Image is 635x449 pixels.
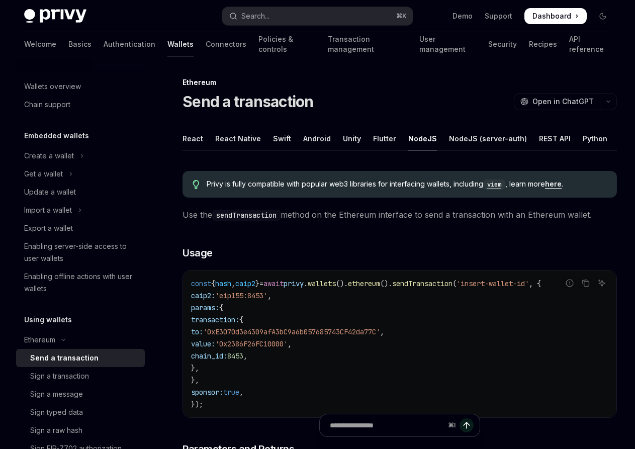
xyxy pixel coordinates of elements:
[24,150,74,162] div: Create a wallet
[227,351,243,361] span: 8453
[539,127,571,150] div: REST API
[545,179,562,189] a: here
[524,8,587,24] a: Dashboard
[483,179,505,188] a: viem
[16,385,145,403] a: Sign a message
[336,279,348,288] span: ().
[30,370,89,382] div: Sign a transaction
[68,32,92,56] a: Basics
[396,12,407,20] span: ⌘ K
[191,400,203,409] span: });
[595,8,611,24] button: Toggle dark mode
[16,201,145,219] button: Toggle Import a wallet section
[104,32,155,56] a: Authentication
[514,93,600,110] button: Open in ChatGPT
[583,127,607,150] div: Python
[16,237,145,267] a: Enabling server-side access to user wallets
[24,168,63,180] div: Get a wallet
[16,421,145,439] a: Sign a raw hash
[239,388,243,397] span: ,
[259,279,263,288] span: =
[191,291,215,300] span: caip2:
[408,127,437,150] div: NodeJS
[267,291,271,300] span: ,
[330,414,444,436] input: Ask a question...
[595,277,608,290] button: Ask AI
[284,279,304,288] span: privy
[16,77,145,96] a: Wallets overview
[24,222,73,234] div: Export a wallet
[16,183,145,201] a: Update a wallet
[485,11,512,21] a: Support
[215,339,288,348] span: '0x2386F26FC10000'
[532,11,571,21] span: Dashboard
[16,96,145,114] a: Chain support
[235,279,255,288] span: caip2
[16,331,145,349] button: Toggle Ethereum section
[563,277,576,290] button: Report incorrect code
[16,165,145,183] button: Toggle Get a wallet section
[457,279,529,288] span: 'insert-wallet-id'
[207,179,607,190] span: Privy is fully compatible with popular web3 libraries for interfacing wallets, including , learn ...
[24,32,56,56] a: Welcome
[191,339,215,348] span: value:
[191,315,239,324] span: transaction:
[255,279,259,288] span: }
[222,7,412,25] button: Open search
[16,147,145,165] button: Toggle Create a wallet section
[191,376,199,385] span: },
[308,279,336,288] span: wallets
[183,208,617,222] span: Use the method on the Ethereum interface to send a transaction with an Ethereum wallet.
[206,32,246,56] a: Connectors
[488,32,517,56] a: Security
[483,179,505,190] code: viem
[212,210,281,221] code: sendTransaction
[191,327,203,336] span: to:
[16,403,145,421] a: Sign typed data
[24,334,55,346] div: Ethereum
[16,349,145,367] a: Send a transaction
[191,303,219,312] span: params:
[215,127,261,150] div: React Native
[449,127,527,150] div: NodeJS (server-auth)
[569,32,611,56] a: API reference
[24,314,72,326] h5: Using wallets
[16,219,145,237] a: Export a wallet
[215,291,267,300] span: 'eip155:8453'
[243,351,247,361] span: ,
[579,277,592,290] button: Copy the contents from the code block
[183,93,314,111] h1: Send a transaction
[529,279,541,288] span: , {
[532,97,594,107] span: Open in ChatGPT
[24,130,89,142] h5: Embedded wallets
[392,279,452,288] span: sendTransaction
[452,11,473,21] a: Demo
[380,327,384,336] span: ,
[452,279,457,288] span: (
[304,279,308,288] span: .
[191,364,199,373] span: },
[219,303,223,312] span: {
[24,186,76,198] div: Update a wallet
[30,406,83,418] div: Sign typed data
[24,80,81,93] div: Wallets overview
[30,352,99,364] div: Send a transaction
[288,339,292,348] span: ,
[191,351,227,361] span: chain_id:
[211,279,215,288] span: {
[16,367,145,385] a: Sign a transaction
[183,77,617,87] div: Ethereum
[263,279,284,288] span: await
[215,279,231,288] span: hash
[30,424,82,436] div: Sign a raw hash
[30,388,83,400] div: Sign a message
[380,279,392,288] span: ().
[529,32,557,56] a: Recipes
[348,279,380,288] span: ethereum
[343,127,361,150] div: Unity
[24,99,70,111] div: Chain support
[273,127,291,150] div: Swift
[203,327,380,336] span: '0xE3070d3e4309afA3bC9a6b057685743CF42da77C'
[183,127,203,150] div: React
[24,204,72,216] div: Import a wallet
